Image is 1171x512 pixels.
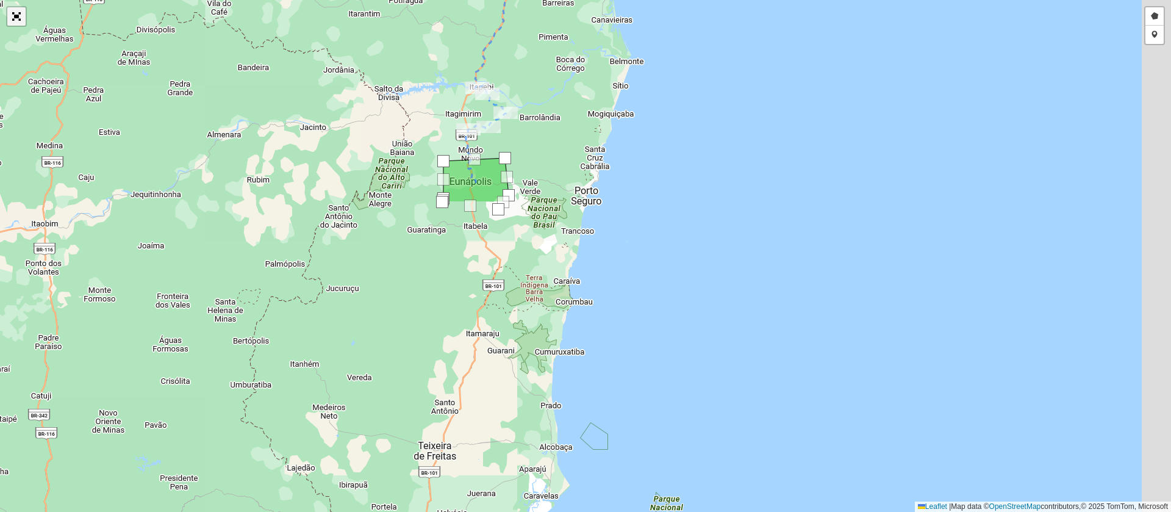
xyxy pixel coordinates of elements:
a: Adicionar checkpoint [1145,26,1164,44]
div: Map data © contributors,© 2025 TomTom, Microsoft [915,502,1171,512]
a: OpenStreetMap [989,502,1041,511]
a: Desenhar setor [1145,7,1164,26]
span: | [949,502,951,511]
a: Abrir mapa em tela cheia [7,7,26,26]
a: Leaflet [918,502,947,511]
